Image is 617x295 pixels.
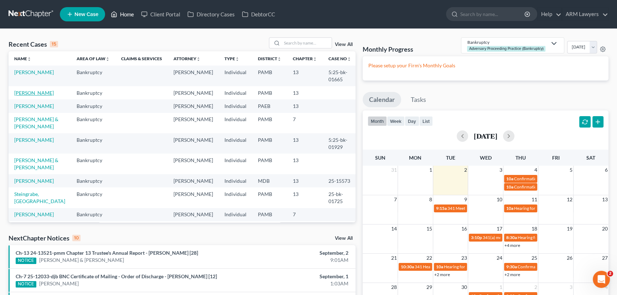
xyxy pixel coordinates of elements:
span: 3 [569,283,573,291]
a: Districtunfold_more [258,56,281,61]
td: MDB [252,174,287,187]
td: PAMB [252,208,287,221]
button: day [405,116,419,126]
td: Bankruptcy [71,208,115,221]
span: 30 [461,283,468,291]
span: 341 Meeting [447,206,471,211]
td: PAMB [252,133,287,154]
a: Chapterunfold_more [293,56,317,61]
div: NOTICE [16,281,36,288]
div: September, 2 [242,249,348,257]
a: Calendar [363,92,401,108]
button: month [368,116,387,126]
td: 13 [287,154,323,174]
td: Bankruptcy [71,154,115,174]
span: 3 [499,166,503,174]
a: [PERSON_NAME] [14,211,54,217]
a: Tasks [404,92,432,108]
span: 27 [601,254,608,262]
p: Please setup your Firm's Monthly Goals [368,62,603,69]
span: Thu [515,155,526,161]
span: 10a [436,264,443,269]
th: Claims & Services [115,51,168,66]
span: 12 [566,195,573,204]
span: Hearing for [PERSON_NAME] [PERSON_NAME] [514,206,604,211]
div: NOTICE [16,258,36,264]
a: [PERSON_NAME] & [PERSON_NAME] [14,157,58,170]
span: 19 [566,224,573,233]
a: +2 more [504,272,520,277]
span: 341 Hearing for [PERSON_NAME] [415,264,478,269]
span: 7 [393,195,398,204]
h2: [DATE] [474,132,497,140]
td: 13 [287,99,323,113]
span: 13 [601,195,608,204]
span: 10:30a [401,264,414,269]
a: Ch-7 25-12033-djb BNC Certificate of Mailing - Order of Discharge - [PERSON_NAME] [12] [16,273,217,279]
a: View All [335,236,353,241]
span: Confirmation Date for [PERSON_NAME] [514,184,590,190]
a: [PERSON_NAME] [39,280,79,287]
span: 15 [426,224,433,233]
td: Individual [219,174,252,187]
span: Hearing for Rhinesca [PERSON_NAME] [518,235,591,240]
td: PAEB [252,99,287,113]
a: ARM Lawyers [562,8,608,21]
span: Mon [409,155,421,161]
a: Area of Lawunfold_more [77,56,110,61]
input: Search by name... [460,7,525,21]
td: Individual [219,113,252,133]
a: [PERSON_NAME] [14,90,54,96]
td: Individual [219,99,252,113]
span: Wed [479,155,491,161]
td: 13 [287,174,323,187]
span: 9:30a [506,264,517,269]
span: 341(a) meeting for [PERSON_NAME] [483,235,551,240]
div: Bankruptcy [467,39,547,45]
td: Individual [219,154,252,174]
td: Individual [219,66,252,86]
i: unfold_more [27,57,31,61]
td: PAMB [252,66,287,86]
td: 5:25-bk-02303 [323,221,357,242]
span: 10a [506,206,513,211]
td: [PERSON_NAME] [168,113,219,133]
td: Bankruptcy [71,86,115,99]
td: PAMB [252,86,287,99]
a: Help [538,8,561,21]
a: Case Nounfold_more [328,56,351,61]
span: 25 [531,254,538,262]
div: 9:01AM [242,257,348,264]
i: unfold_more [313,57,317,61]
td: PAMB [252,154,287,174]
span: 29 [426,283,433,291]
div: Adversary Proceeding Practice (Bankruptcy) [467,46,545,51]
a: Nameunfold_more [14,56,31,61]
span: 6 [604,166,608,174]
span: 18 [531,224,538,233]
span: 17 [496,224,503,233]
span: 8 [429,195,433,204]
td: 5:25-bk-01929 [323,133,357,154]
a: [PERSON_NAME] [14,69,54,75]
a: [PERSON_NAME] [14,103,54,109]
td: 5:25-bk-01665 [323,66,357,86]
span: Sun [375,155,385,161]
td: Bankruptcy [71,66,115,86]
td: PAMB [252,113,287,133]
td: [PERSON_NAME] [168,174,219,187]
a: Ch-13 24-13521-pmm Chapter 13 Trustee's Annual Report - [PERSON_NAME] [28] [16,250,198,256]
div: 15 [50,41,58,47]
span: Hearing for [PERSON_NAME] & [PERSON_NAME] [444,264,537,269]
td: Individual [219,221,252,242]
div: September, 1 [242,273,348,280]
span: Sat [586,155,595,161]
span: 28 [390,283,398,291]
span: 10a [506,176,513,181]
td: 7 [287,113,323,133]
span: 20 [601,224,608,233]
td: 7 [287,208,323,221]
span: 31 [390,166,398,174]
td: 13 [287,133,323,154]
span: 24 [496,254,503,262]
